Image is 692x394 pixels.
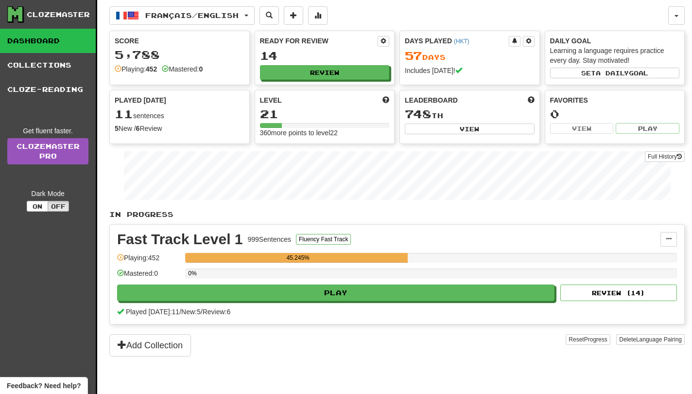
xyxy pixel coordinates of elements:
[560,285,677,301] button: Review (14)
[566,334,610,345] button: ResetProgress
[115,49,244,61] div: 5,788
[7,189,88,198] div: Dark Mode
[550,46,680,65] div: Learning a language requires practice every day. Stay motivated!
[405,36,509,46] div: Days Played
[181,308,201,316] span: New: 5
[550,108,680,120] div: 0
[382,95,389,105] span: Score more points to level up
[126,308,179,316] span: Played [DATE]: 11
[109,6,255,25] button: Français/English
[109,210,685,219] p: In Progress
[284,6,303,25] button: Add sentence to collection
[584,336,607,343] span: Progress
[27,201,48,212] button: On
[7,138,88,164] a: ClozemasterPro
[115,124,244,133] div: New / Review
[117,285,554,301] button: Play
[115,125,119,132] strong: 5
[550,95,680,105] div: Favorites
[115,95,166,105] span: Played [DATE]
[260,108,390,120] div: 21
[260,95,282,105] span: Level
[596,70,629,76] span: a daily
[7,126,88,136] div: Get fluent faster.
[550,123,614,134] button: View
[48,201,69,212] button: Off
[405,95,458,105] span: Leaderboard
[308,6,328,25] button: More stats
[199,65,203,73] strong: 0
[405,50,535,62] div: Day s
[260,36,378,46] div: Ready for Review
[405,108,535,121] div: th
[117,253,180,269] div: Playing: 452
[260,65,390,80] button: Review
[188,253,408,263] div: 45.245%
[117,232,243,247] div: Fast Track Level 1
[550,68,680,78] button: Seta dailygoal
[550,36,680,46] div: Daily Goal
[636,336,682,343] span: Language Pairing
[528,95,535,105] span: This week in points, UTC
[405,49,422,62] span: 57
[109,334,191,357] button: Add Collection
[248,234,292,244] div: 999 Sentences
[117,269,180,285] div: Mastered: 0
[201,308,203,316] span: /
[296,234,351,245] button: Fluency Fast Track
[145,11,239,19] span: Français / English
[115,107,133,121] span: 11
[616,123,679,134] button: Play
[115,36,244,46] div: Score
[203,308,231,316] span: Review: 6
[645,151,685,162] button: Full History
[115,108,244,121] div: sentences
[146,65,157,73] strong: 452
[259,6,279,25] button: Search sentences
[260,128,390,138] div: 360 more points to level 22
[616,334,685,345] button: DeleteLanguage Pairing
[179,308,181,316] span: /
[7,381,81,391] span: Open feedback widget
[162,64,203,74] div: Mastered:
[260,50,390,62] div: 14
[27,10,90,19] div: Clozemaster
[405,66,535,75] div: Includes [DATE]!
[405,124,535,134] button: View
[115,64,157,74] div: Playing:
[136,125,140,132] strong: 6
[454,38,469,45] a: (HKT)
[405,107,432,121] span: 748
